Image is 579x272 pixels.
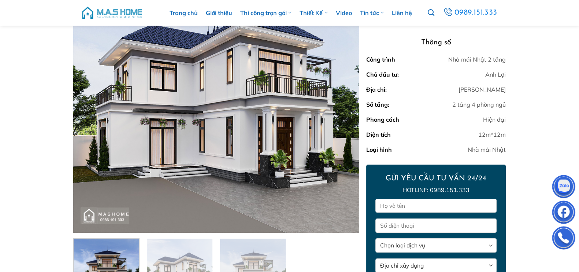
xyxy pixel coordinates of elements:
[366,70,399,79] div: Chủ đầu tư:
[478,130,506,139] div: 12m*12m
[375,199,496,213] input: Họ và tên
[441,6,499,20] a: 0989.151.333
[553,228,575,250] img: Phone
[81,2,143,24] img: M.A.S HOME – Tổng Thầu Thiết Kế Và Xây Nhà Trọn Gói
[375,185,496,195] p: Hotline: 0989.151.333
[553,177,575,199] img: Zalo
[468,145,506,154] div: Nhà mái Nhật
[366,145,392,154] div: Loại hình
[366,100,389,109] div: Số tầng:
[375,174,496,183] h2: GỬI YÊU CẦU TƯ VẤN 24/24
[448,55,506,64] div: Nhà mái Nhật 2 tầng
[375,218,496,233] input: Số điện thoại
[454,7,498,19] span: 0989.151.333
[553,202,575,224] img: Facebook
[366,85,387,94] div: Địa chỉ:
[366,130,391,139] div: Diện tích
[485,70,506,79] div: Anh Lợi
[483,115,506,124] div: Hiện đại
[427,5,434,21] a: Tìm kiếm
[366,37,505,48] h3: Thông số
[459,85,506,94] div: [PERSON_NAME]
[366,115,399,124] div: Phong cách
[366,55,395,64] div: Công trình
[452,100,506,109] div: 2 tầng 4 phòng ngủ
